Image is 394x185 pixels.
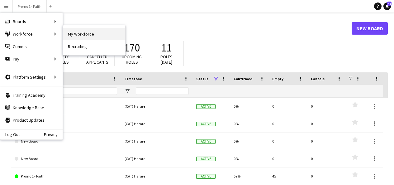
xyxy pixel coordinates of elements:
div: Workforce [0,28,63,40]
span: Cancelled applicants [86,54,108,65]
span: Active [196,157,216,161]
a: Log Out [0,132,20,137]
a: New Board [352,22,388,35]
span: Upcoming roles [122,54,142,65]
div: 0 [268,150,307,167]
div: (CAT) Harare [121,133,192,150]
a: Casting/Training Dates [15,98,117,115]
a: 46 [383,2,391,10]
a: CNS Training [15,115,117,133]
span: Cancels [311,76,325,81]
span: Active [196,104,216,109]
div: 0 [268,115,307,132]
div: 0 [268,133,307,150]
div: Boards [0,15,63,28]
button: Open Filter Menu [125,88,130,94]
span: 11 [161,41,172,55]
div: 0 [307,115,346,132]
div: 0 [307,150,346,167]
a: New Board [15,133,117,150]
span: Roles [DATE] [160,54,173,65]
div: 0 [307,168,346,185]
div: Platform Settings [0,71,63,83]
a: Privacy [44,132,63,137]
input: Timezone Filter Input [136,87,189,95]
span: Timezone [125,76,142,81]
a: New Board [15,150,117,168]
div: (CAT) Harare [121,115,192,132]
span: Confirmed [234,76,253,81]
div: 0% [230,98,268,115]
span: 170 [124,41,140,55]
span: Status [196,76,208,81]
div: 0% [230,150,268,167]
div: 0 [268,98,307,115]
div: 45 [268,168,307,185]
a: Knowledge Base [0,101,63,114]
a: Promo 1 - Faith [15,168,117,185]
div: (CAT) Harare [121,168,192,185]
a: Comms [0,40,63,53]
span: 46 [387,2,392,6]
div: 0 [307,133,346,150]
div: (CAT) Harare [121,150,192,167]
a: Recruiting [63,40,125,53]
div: (CAT) Harare [121,98,192,115]
div: 0 [307,98,346,115]
a: Training Academy [0,89,63,101]
span: Active [196,139,216,144]
h1: Boards [11,24,352,33]
span: Empty [272,76,283,81]
button: Promo 1 - Faith [13,0,47,12]
div: 0% [230,133,268,150]
a: My Workforce [63,28,125,40]
div: 59% [230,168,268,185]
a: Product Updates [0,114,63,126]
div: 0% [230,115,268,132]
span: Active [196,174,216,179]
input: Board name Filter Input [26,87,117,95]
span: Active [196,122,216,126]
div: Pay [0,53,63,65]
